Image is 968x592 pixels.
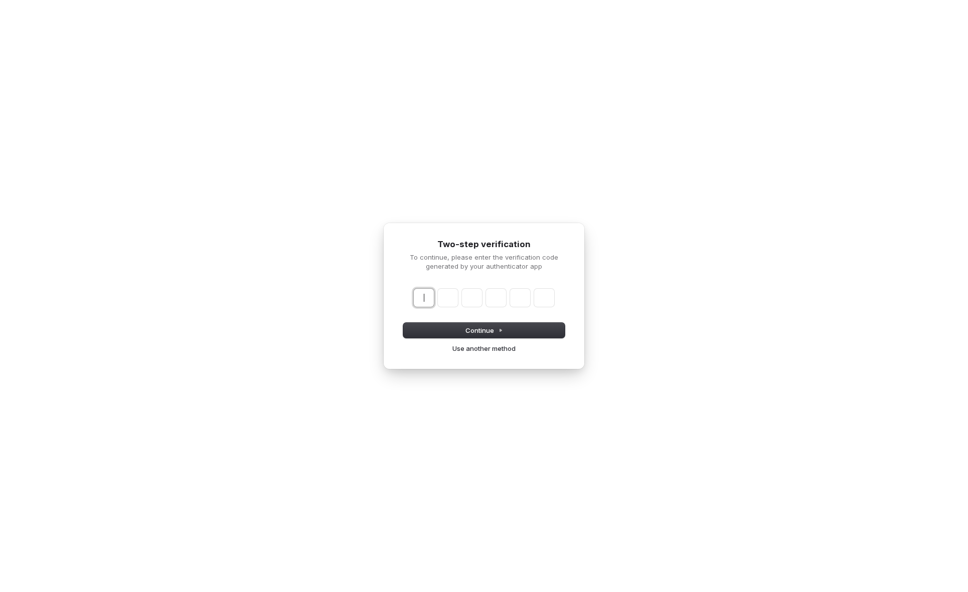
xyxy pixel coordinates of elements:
[414,289,574,307] input: Enter verification code
[452,344,516,353] a: Use another method
[403,323,565,338] button: Continue
[403,253,565,271] p: To continue, please enter the verification code generated by your authenticator app
[465,326,503,335] span: Continue
[403,239,565,251] h1: Two-step verification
